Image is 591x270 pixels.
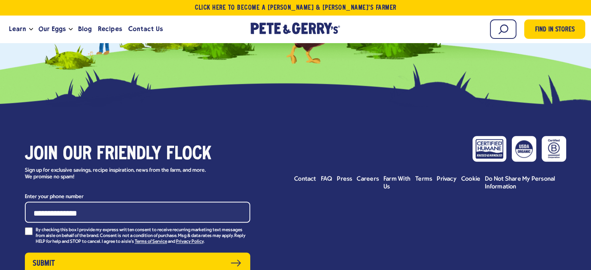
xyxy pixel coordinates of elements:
[321,175,333,183] a: FAQ
[294,175,316,183] a: Contact
[36,227,250,245] p: By checking this box I provide my express written consent to receive recurring marketing text mes...
[9,24,26,34] span: Learn
[461,175,480,183] a: Cookie
[321,176,333,182] span: FAQ
[38,24,66,34] span: Our Eggs
[294,175,566,191] ul: Footer menu
[337,175,352,183] a: Press
[6,19,29,40] a: Learn
[29,28,33,31] button: Open the dropdown menu for Learn
[485,175,566,191] a: Do Not Share My Personal Information
[125,19,166,40] a: Contact Us
[384,175,411,191] a: Farm With Us
[357,175,379,183] a: Careers
[337,176,352,182] span: Press
[415,175,432,183] a: Terms
[176,239,204,245] a: Privacy Policy
[357,176,379,182] span: Careers
[78,24,92,34] span: Blog
[490,19,516,39] input: Search
[75,19,95,40] a: Blog
[415,176,432,182] span: Terms
[25,144,250,165] h3: Join our friendly flock
[485,176,555,190] span: Do Not Share My Personal Information
[524,19,585,39] a: Find in Stores
[437,176,457,182] span: Privacy
[69,28,73,31] button: Open the dropdown menu for Our Eggs
[25,227,33,235] input: By checking this box I provide my express written consent to receive recurring marketing text mes...
[461,176,480,182] span: Cookie
[35,19,69,40] a: Our Eggs
[437,175,457,183] a: Privacy
[128,24,163,34] span: Contact Us
[384,176,410,190] span: Farm With Us
[25,192,250,202] label: Enter your phone number
[95,19,125,40] a: Recipes
[535,25,575,35] span: Find in Stores
[135,239,167,245] a: Terms of Service
[294,176,316,182] span: Contact
[98,24,122,34] span: Recipes
[25,167,213,181] p: Sign up for exclusive savings, recipe inspiration, news from the farm, and more. We promise no spam!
